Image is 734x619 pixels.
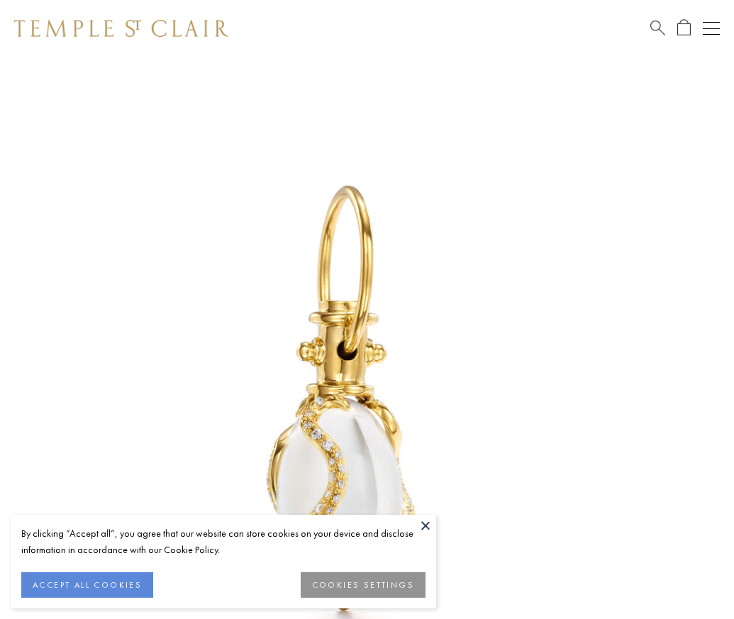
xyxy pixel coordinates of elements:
[21,525,426,558] div: By clicking “Accept all”, you agree that our website can store cookies on your device and disclos...
[21,572,153,598] button: ACCEPT ALL COOKIES
[703,20,720,37] button: Open navigation
[650,19,665,37] a: Search
[14,20,228,37] img: Temple St. Clair
[677,19,691,37] a: Open Shopping Bag
[301,572,426,598] button: COOKIES SETTINGS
